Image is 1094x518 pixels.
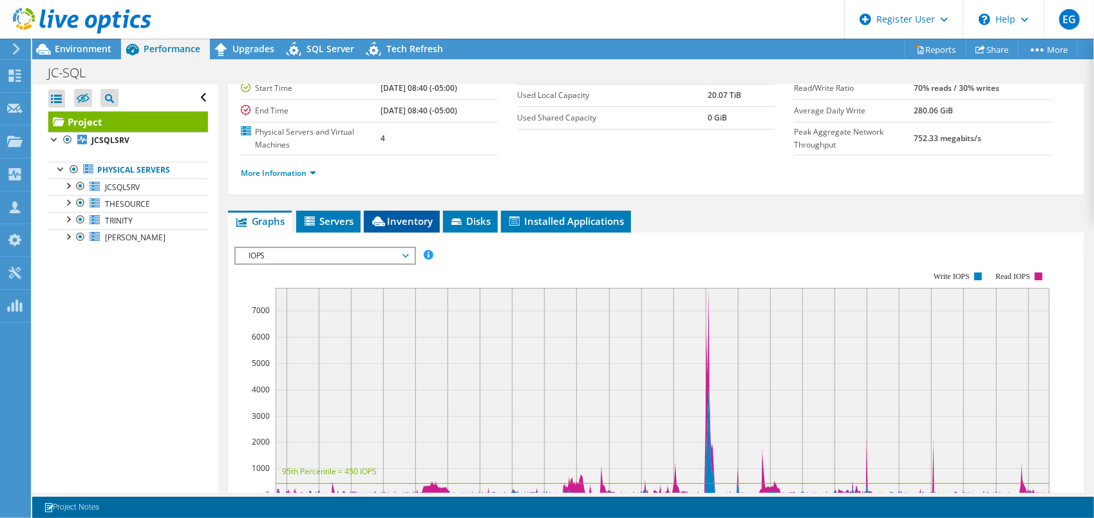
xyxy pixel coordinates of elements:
[282,466,377,477] text: 95th Percentile = 450 IOPS
[995,272,1030,281] text: Read IOPS
[42,66,106,80] h1: JC-SQL
[252,331,270,342] text: 6000
[242,248,408,264] span: IOPS
[48,111,208,132] a: Project
[307,43,354,55] span: SQL Server
[48,212,208,229] a: TRINITY
[914,105,953,116] b: 280.06 GiB
[507,215,625,227] span: Installed Applications
[386,43,443,55] span: Tech Refresh
[105,215,133,226] span: TRINITY
[241,126,381,151] label: Physical Servers and Virtual Machines
[914,82,999,93] b: 70% reads / 30% writes
[1059,9,1080,30] span: EG
[708,112,727,123] b: 0 GiB
[934,272,970,281] text: Write IOPS
[252,436,270,447] text: 2000
[449,215,491,227] span: Disks
[91,135,129,146] b: JCSQLSRV
[381,105,457,116] b: [DATE] 08:40 (-05:00)
[48,178,208,195] a: JCSQLSRV
[241,104,381,117] label: End Time
[241,168,316,178] a: More Information
[370,215,433,227] span: Inventory
[979,14,990,25] svg: \n
[105,198,150,209] span: THESOURCE
[144,43,200,55] span: Performance
[48,132,208,149] a: JCSQLSRV
[48,195,208,212] a: THESOURCE
[708,90,741,101] b: 20.07 TiB
[252,305,270,316] text: 7000
[232,43,274,55] span: Upgrades
[35,499,108,515] a: Project Notes
[241,82,381,95] label: Start Time
[381,133,385,144] b: 4
[794,104,914,117] label: Average Daily Write
[794,82,914,95] label: Read/Write Ratio
[966,39,1019,59] a: Share
[905,39,967,59] a: Reports
[252,384,270,395] text: 4000
[517,89,708,102] label: Used Local Capacity
[55,43,111,55] span: Environment
[252,358,270,369] text: 5000
[914,133,981,144] b: 752.33 megabits/s
[265,489,270,500] text: 0
[517,111,708,124] label: Used Shared Capacity
[1018,39,1078,59] a: More
[105,182,140,193] span: JCSQLSRV
[105,232,165,243] span: [PERSON_NAME]
[252,410,270,421] text: 3000
[48,229,208,246] a: [PERSON_NAME]
[48,162,208,178] a: Physical Servers
[794,126,914,151] label: Peak Aggregate Network Throughput
[234,215,285,227] span: Graphs
[252,463,270,474] text: 1000
[381,82,457,93] b: [DATE] 08:40 (-05:00)
[303,215,354,227] span: Servers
